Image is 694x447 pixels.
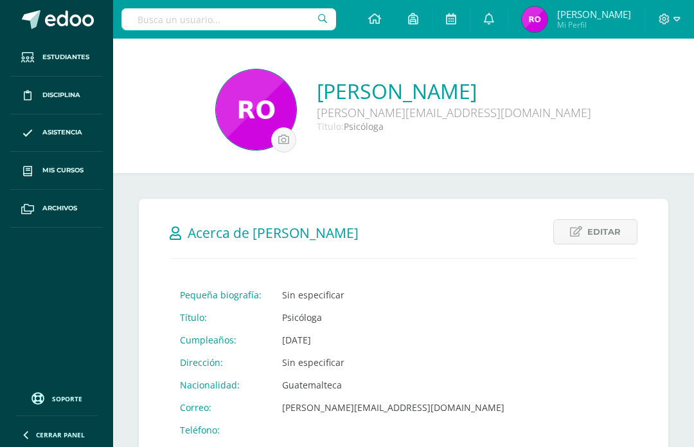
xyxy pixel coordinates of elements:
span: Acerca de [PERSON_NAME] [188,224,359,242]
td: Sin especificar [272,284,515,306]
td: Pequeña biografía: [170,284,272,306]
span: Archivos [42,203,77,214]
td: [PERSON_NAME][EMAIL_ADDRESS][DOMAIN_NAME] [272,396,515,419]
td: [DATE] [272,329,515,351]
td: Guatemalteca [272,374,515,396]
span: Título: [317,120,344,132]
span: Mi Perfil [557,19,631,30]
td: Nacionalidad: [170,374,272,396]
a: Archivos [10,190,103,228]
span: Editar [587,220,621,244]
img: f848b8008796b69af0421a5506e84383.png [216,69,296,150]
td: Correo: [170,396,272,419]
a: Disciplina [10,77,103,114]
a: Asistencia [10,114,103,152]
a: Editar [553,219,637,244]
td: Cumpleaños: [170,329,272,351]
td: Dirección: [170,351,272,374]
span: Psicóloga [344,120,384,132]
a: Estudiantes [10,39,103,77]
input: Busca un usuario... [121,8,336,30]
a: Soporte [15,389,98,406]
a: [PERSON_NAME] [317,77,591,105]
span: Mis cursos [42,165,84,176]
td: Título: [170,306,272,329]
div: [PERSON_NAME][EMAIL_ADDRESS][DOMAIN_NAME] [317,105,591,120]
a: Mis cursos [10,152,103,190]
span: [PERSON_NAME] [557,8,631,21]
span: Disciplina [42,90,80,100]
span: Soporte [52,394,82,403]
span: Asistencia [42,127,82,138]
td: Sin especificar [272,351,515,374]
img: 69aea7f7bca40ee42ad02f231494c703.png [522,6,547,32]
td: Teléfono: [170,419,272,441]
span: Estudiantes [42,52,89,62]
span: Cerrar panel [36,430,85,439]
td: Psicóloga [272,306,515,329]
